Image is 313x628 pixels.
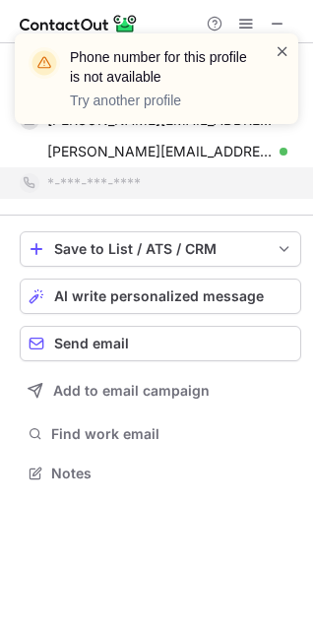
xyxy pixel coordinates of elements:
[54,336,129,351] span: Send email
[20,231,301,267] button: save-profile-one-click
[53,383,210,399] span: Add to email campaign
[51,465,293,482] span: Notes
[20,279,301,314] button: AI write personalized message
[20,460,301,487] button: Notes
[20,373,301,408] button: Add to email campaign
[51,425,293,443] span: Find work email
[54,288,264,304] span: AI write personalized message
[70,91,251,110] p: Try another profile
[20,326,301,361] button: Send email
[70,47,251,87] header: Phone number for this profile is not available
[29,47,60,79] img: warning
[54,241,267,257] div: Save to List / ATS / CRM
[20,420,301,448] button: Find work email
[20,12,138,35] img: ContactOut v5.3.10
